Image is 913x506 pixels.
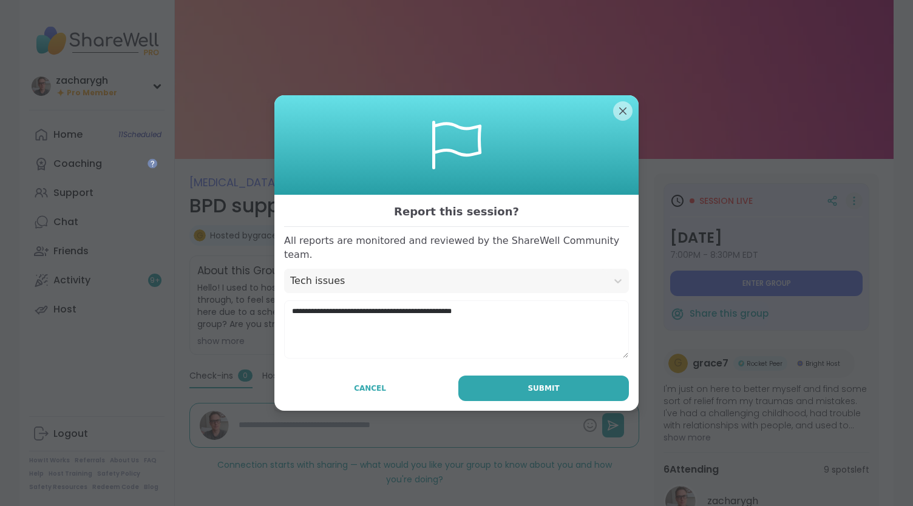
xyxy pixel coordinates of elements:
div: Tech issues [290,274,601,288]
button: Submit [458,376,629,401]
button: Cancel [284,376,456,401]
h3: Report this session? [284,202,629,221]
p: All reports are monitored and reviewed by the ShareWell Community team. [284,234,629,261]
span: Cancel [354,383,386,394]
iframe: Spotlight [148,158,157,168]
span: Submit [528,383,559,394]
